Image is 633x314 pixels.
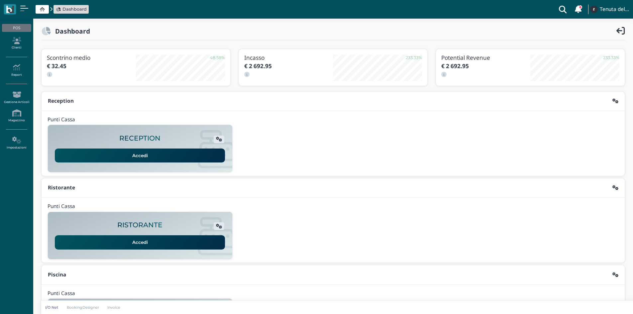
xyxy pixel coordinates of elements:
[600,7,629,12] h4: Tenuta del Barco
[2,34,31,52] a: Clienti
[117,221,162,229] h2: RISTORANTE
[48,97,74,104] b: Reception
[45,305,58,310] p: I/O Net
[6,6,14,13] img: logo
[55,149,225,162] a: Accedi
[2,88,31,107] a: Gestione Articoli
[47,62,66,70] b: € 32.45
[48,291,75,296] h4: Punti Cassa
[441,54,530,61] h3: Potential Revenue
[47,54,136,61] h3: Scontrino medio
[48,271,66,278] b: Piscina
[56,6,87,12] a: Dashboard
[48,117,75,123] h4: Punti Cassa
[55,235,225,249] a: Accedi
[244,54,333,61] h3: Incasso
[48,184,75,191] b: Ristorante
[62,305,103,310] a: BookingDesigner
[103,305,125,310] a: Invoice
[2,24,31,32] div: POS
[51,28,90,35] h2: Dashboard
[2,134,31,152] a: Impostazioni
[2,107,31,125] a: Magazzino
[62,6,87,12] span: Dashboard
[589,1,629,17] a: ... Tenuta del Barco
[590,6,597,13] img: ...
[119,135,160,142] h2: RECEPTION
[48,204,75,209] h4: Punti Cassa
[244,62,272,70] b: € 2 692.95
[441,62,469,70] b: € 2 692.95
[2,61,31,79] a: Report
[586,293,627,308] iframe: Help widget launcher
